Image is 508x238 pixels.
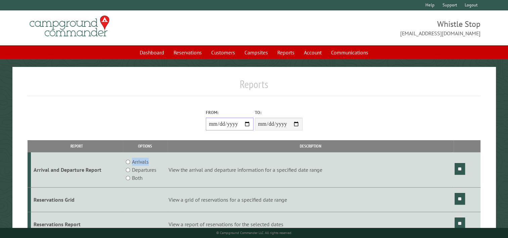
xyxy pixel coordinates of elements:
img: Campground Commander [28,13,111,39]
label: Arrivals [132,158,149,166]
label: Departures [132,166,156,174]
td: Reservations Report [31,212,123,236]
td: View a report of reservations for the selected dates [168,212,454,236]
a: Reports [273,46,298,59]
label: From: [206,109,253,116]
h1: Reports [28,78,480,96]
span: Whistle Stop [EMAIL_ADDRESS][DOMAIN_NAME] [254,18,481,37]
th: Options [123,140,168,152]
th: Report [31,140,123,152]
small: © Campground Commander LLC. All rights reserved. [216,231,292,235]
label: To: [255,109,303,116]
a: Communications [327,46,372,59]
td: View a grid of reservations for a specified date range [168,188,454,212]
a: Account [300,46,326,59]
td: Arrival and Departure Report [31,152,123,188]
th: Description [168,140,454,152]
a: Dashboard [136,46,168,59]
a: Campsites [240,46,272,59]
a: Reservations [170,46,206,59]
a: Customers [207,46,239,59]
td: Reservations Grid [31,188,123,212]
label: Both [132,174,142,182]
td: View the arrival and departure information for a specified date range [168,152,454,188]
